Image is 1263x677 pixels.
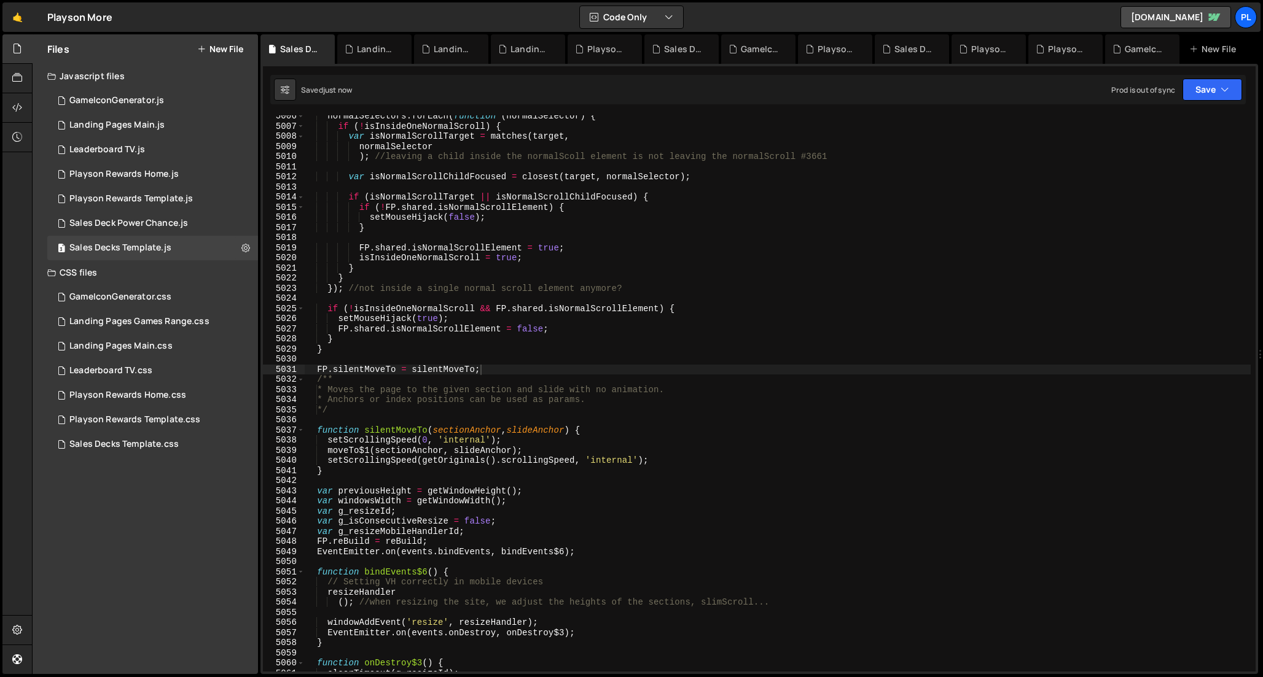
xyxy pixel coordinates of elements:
[818,43,858,55] div: Playson Rewards Template.css
[263,405,305,416] div: 5035
[69,95,164,106] div: GameIconGenerator.js
[263,243,305,253] div: 5019
[263,628,305,638] div: 5057
[263,658,305,668] div: 5060
[69,120,165,131] div: Landing Pages Main.js
[1111,85,1175,95] div: Prod is out of sync
[263,476,305,486] div: 5042
[69,365,152,376] div: Leaderboard TV.css
[263,577,305,587] div: 5052
[263,385,305,395] div: 5033
[263,192,305,203] div: 5014
[2,2,33,32] a: 🤙
[263,415,305,425] div: 5036
[69,218,188,229] div: Sales Deck Power Chance.js
[301,85,352,95] div: Saved
[263,131,305,142] div: 5008
[263,293,305,304] div: 5024
[357,43,397,55] div: Landing Pages Games Range.css
[263,446,305,456] div: 5039
[587,43,627,55] div: Playson Rewards Home.css
[263,516,305,527] div: 5046
[47,113,258,137] div: 15074/39395.js
[1189,43,1241,55] div: New File
[69,390,186,401] div: Playson Rewards Home.css
[263,496,305,506] div: 5044
[263,273,305,284] div: 5022
[263,203,305,213] div: 5015
[47,187,258,211] div: 15074/39397.js
[263,212,305,223] div: 5016
[580,6,683,28] button: Code Only
[47,432,258,457] div: 15074/39398.css
[1120,6,1231,28] a: [DOMAIN_NAME]
[47,383,258,408] div: 15074/39402.css
[47,162,258,187] div: 15074/39403.js
[263,324,305,335] div: 5027
[69,242,171,253] div: Sales Decks Template.js
[263,253,305,263] div: 5020
[69,414,200,425] div: Playson Rewards Template.css
[263,506,305,517] div: 5045
[263,172,305,182] div: 5012
[47,358,258,383] div: 15074/39405.css
[263,587,305,598] div: 5053
[47,10,112,25] div: Playson More
[263,648,305,659] div: 5059
[263,536,305,547] div: 5048
[664,43,704,55] div: Sales Decks Template.css
[510,43,550,55] div: Landing Pages Main.js
[263,344,305,355] div: 5029
[197,44,243,54] button: New File
[47,137,258,162] div: 15074/39404.js
[58,244,65,254] span: 3
[1048,43,1088,55] div: Playson Rewards Home.js
[971,43,1011,55] div: Playson Rewards Template.js
[47,236,258,260] div: Sales Decks Template.js
[263,425,305,436] div: 5037
[741,43,781,55] div: GameIconGenerator.css
[47,309,258,334] div: 15074/39401.css
[263,395,305,405] div: 5034
[263,617,305,628] div: 5056
[263,122,305,132] div: 5007
[47,408,258,432] div: 15074/39396.css
[47,211,258,236] div: 15074/40743.js
[69,292,171,303] div: GameIconGenerator.css
[1235,6,1257,28] a: pl
[263,223,305,233] div: 5017
[263,152,305,162] div: 5010
[263,334,305,344] div: 5028
[47,88,258,113] div: 15074/40030.js
[263,455,305,466] div: 5040
[33,64,258,88] div: Javascript files
[263,597,305,608] div: 5054
[263,354,305,365] div: 5030
[69,439,179,450] div: Sales Decks Template.css
[263,365,305,375] div: 5031
[263,111,305,122] div: 5006
[263,304,305,314] div: 5025
[263,142,305,152] div: 5009
[1125,43,1165,55] div: GameIconGenerator.js
[280,43,320,55] div: Sales Decks Template.js
[69,341,173,352] div: Landing Pages Main.css
[263,608,305,618] div: 5055
[434,43,474,55] div: Landing Pages Main.css
[69,193,193,204] div: Playson Rewards Template.js
[263,314,305,324] div: 5026
[69,316,209,327] div: Landing Pages Games Range.css
[263,527,305,537] div: 5047
[47,285,258,309] div: 15074/41113.css
[263,182,305,193] div: 5013
[263,162,305,172] div: 5011
[263,567,305,578] div: 5051
[1183,79,1242,101] button: Save
[263,557,305,567] div: 5050
[33,260,258,285] div: CSS files
[263,263,305,274] div: 5021
[263,374,305,385] div: 5032
[263,233,305,243] div: 5018
[47,42,69,56] h2: Files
